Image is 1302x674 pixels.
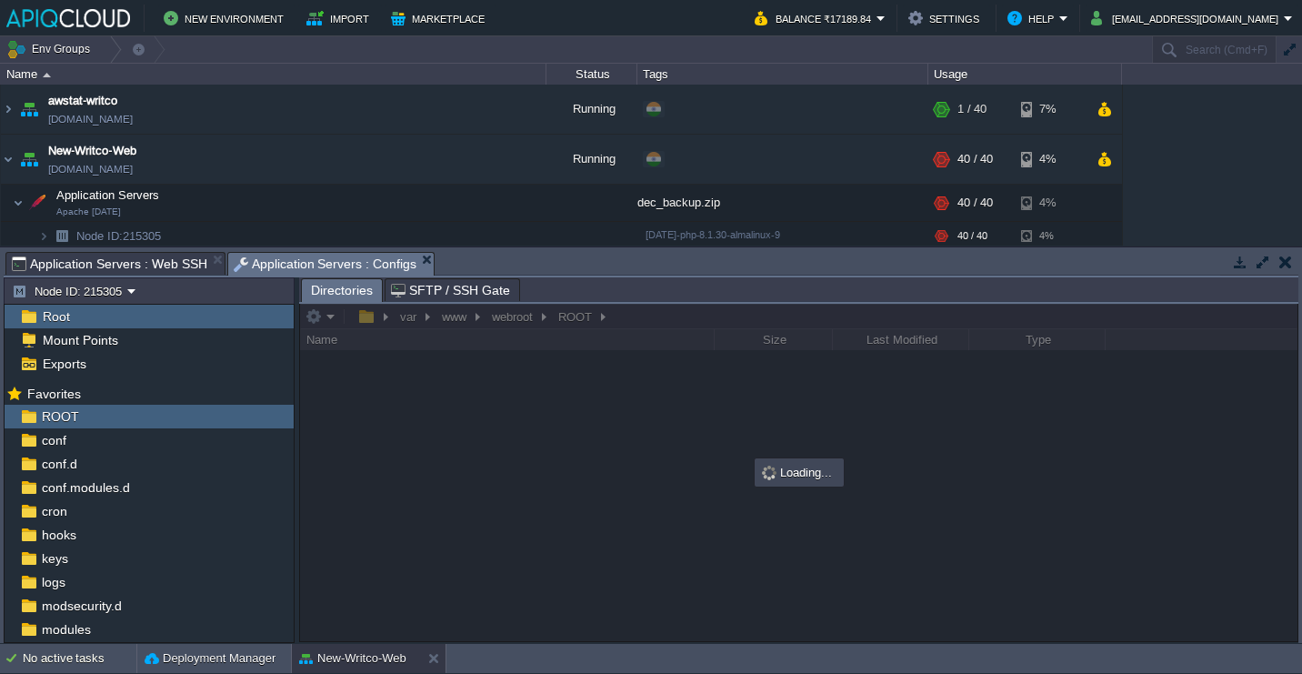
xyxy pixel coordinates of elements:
a: awstat-writco [48,92,117,110]
a: modules [38,621,94,638]
a: Node ID:215305 [75,228,164,244]
a: hooks [38,527,79,543]
button: Help [1007,7,1059,29]
button: Import [306,7,375,29]
div: 40 / 40 [957,185,993,221]
button: Marketplace [391,7,490,29]
a: conf [38,432,69,448]
div: Running [546,135,637,184]
button: Node ID: 215305 [12,283,127,299]
div: 1 / 40 [957,85,987,134]
button: Settings [908,7,985,29]
img: AMDAwAAAACH5BAEAAAAALAAAAAABAAEAAAICRAEAOw== [16,85,42,134]
span: Application Servers : Configs [234,253,417,276]
div: 7% [1021,85,1080,134]
span: Apache [DATE] [56,206,121,217]
div: dec_backup.zip [637,185,928,221]
a: Application ServersApache [DATE] [55,188,162,202]
button: New Environment [164,7,289,29]
div: Usage [929,64,1121,85]
span: Node ID: [76,229,123,243]
div: 40 / 40 [957,135,993,184]
a: ROOT [38,408,82,425]
button: Env Groups [6,36,96,62]
div: 4% [1021,135,1080,184]
a: Favorites [24,387,84,401]
img: AMDAwAAAACH5BAEAAAAALAAAAAABAAEAAAICRAEAOw== [1,85,15,134]
span: SFTP / SSH Gate [391,279,510,301]
button: Deployment Manager [145,649,275,668]
div: 4% [1021,185,1080,221]
div: Status [547,64,636,85]
span: Favorites [24,386,84,402]
img: AMDAwAAAACH5BAEAAAAALAAAAAABAAEAAAICRAEAOw== [43,73,51,77]
a: cron [38,503,70,519]
a: Exports [39,356,89,372]
a: logs [38,574,68,590]
div: No active tasks [23,644,136,673]
a: conf.modules.d [38,479,133,496]
img: APIQCloud [6,9,130,27]
a: modsecurity.d [38,598,125,614]
span: Application Servers : Web SSH [12,253,207,275]
div: 40 / 40 [957,222,987,250]
img: AMDAwAAAACH5BAEAAAAALAAAAAABAAEAAAICRAEAOw== [49,222,75,250]
a: [DOMAIN_NAME] [48,110,133,128]
img: AMDAwAAAACH5BAEAAAAALAAAAAABAAEAAAICRAEAOw== [1,135,15,184]
span: Directories [311,279,373,302]
button: [EMAIL_ADDRESS][DOMAIN_NAME] [1091,7,1284,29]
img: AMDAwAAAACH5BAEAAAAALAAAAAABAAEAAAICRAEAOw== [16,135,42,184]
div: Loading... [756,460,842,485]
div: 4% [1021,222,1080,250]
div: Running [546,85,637,134]
a: keys [38,550,71,567]
a: New-Writco-Web [48,142,136,160]
span: Application Servers [55,187,162,203]
a: Mount Points [39,332,121,348]
div: Tags [638,64,927,85]
img: AMDAwAAAACH5BAEAAAAALAAAAAABAAEAAAICRAEAOw== [13,185,24,221]
span: [DATE]-php-8.1.30-almalinux-9 [646,229,780,240]
button: New-Writco-Web [299,649,406,668]
div: Name [2,64,546,85]
a: conf.d [38,456,80,472]
a: [DOMAIN_NAME] [48,160,133,178]
img: AMDAwAAAACH5BAEAAAAALAAAAAABAAEAAAICRAEAOw== [25,185,50,221]
span: 215305 [75,228,164,244]
button: Balance ₹17189.84 [755,7,876,29]
img: AMDAwAAAACH5BAEAAAAALAAAAAABAAEAAAICRAEAOw== [38,222,49,250]
a: Root [39,308,73,325]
